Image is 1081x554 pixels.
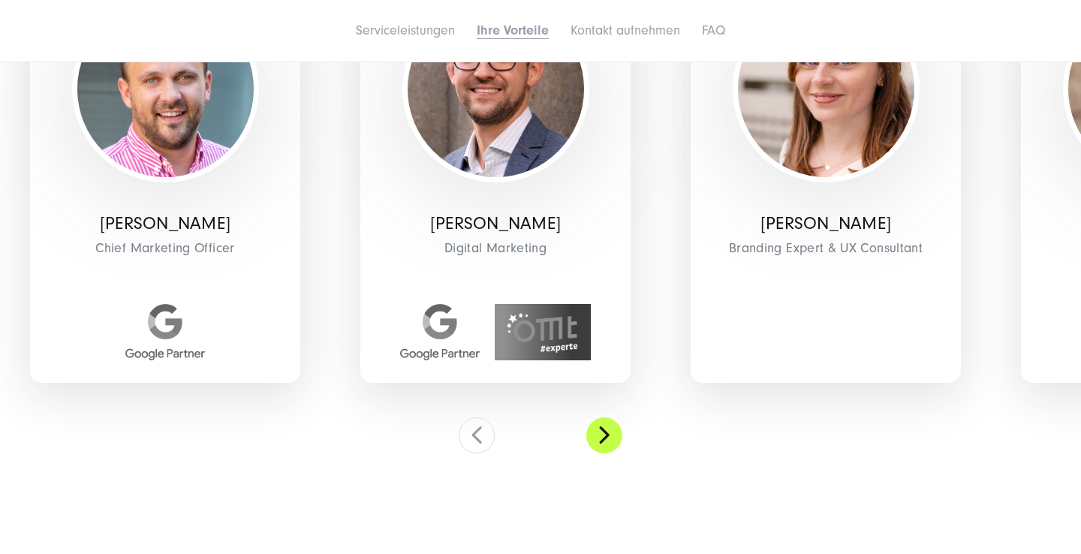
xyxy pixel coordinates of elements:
p: [PERSON_NAME] [41,213,289,235]
img: Google Internet-Suchmaschine Partner [125,304,205,360]
a: FAQ [702,23,725,38]
span: Branding Expert & UX Consultant [702,236,950,260]
img: Google Internet-Suchmaschine Partner [400,304,480,360]
span: Digital Marketing [372,236,619,260]
img: Kerstin Emons - Teamlead & UX Consultant - SUNZINET [738,1,914,177]
span: Chief Marketing Officer [41,236,289,260]
a: Ihre Vorteile [477,23,549,38]
p: [PERSON_NAME] [702,213,950,235]
a: Serviceleistungen [356,23,455,38]
p: [PERSON_NAME] [372,213,619,235]
img: Valentin-Zehnder [408,1,584,177]
a: Kontakt aufnehmen [571,23,680,38]
img: OMT Experte Badge [495,304,591,360]
img: Daniel Palm - CMO & Business Director Digital Marketing - Full-service digital agentur SUNZINET [77,1,254,177]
